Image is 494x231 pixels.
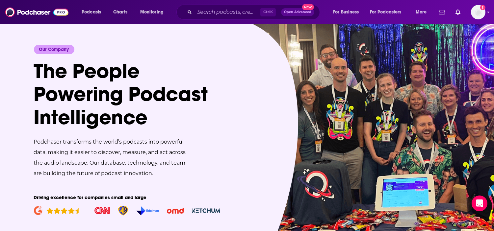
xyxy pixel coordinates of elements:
span: More [416,8,427,17]
span: For Podcasters [370,8,402,17]
svg: Add a profile image [480,5,485,10]
span: Logged in as ABolliger [471,5,485,19]
img: Podchaser - Follow, Share and Rate Podcasts [5,6,68,18]
p: Podchaser transforms the world’s podcasts into powerful data, making it easier to discover, measu... [34,137,192,179]
a: Show notifications dropdown [436,7,448,18]
img: Edelman Logo [136,206,159,215]
button: Show profile menu [471,5,485,19]
img: CNN Logo [94,207,110,214]
button: open menu [328,7,367,17]
span: New [302,4,314,10]
h1: The People Powering Podcast Intelligence [34,59,227,129]
button: open menu [136,7,172,17]
span: Ctrl K [260,8,276,16]
img: Ketchum Logo [192,208,220,213]
div: Our Company [34,45,74,54]
img: OMD Logo [167,208,184,214]
a: Show notifications dropdown [453,7,463,18]
input: Search podcasts, credits, & more... [195,7,260,17]
div: Open Intercom Messenger [472,196,487,211]
a: Read Podchaser Pro reviews on G2 [34,206,79,215]
img: User Profile [471,5,485,19]
img: G2 rating 4.5 stars [46,208,79,214]
button: open menu [366,7,411,17]
span: Open Advanced [284,11,311,14]
span: Monitoring [140,8,164,17]
img: Warner Bros Discovery Logo [118,206,128,216]
div: Search podcasts, credits, & more... [183,5,326,20]
span: Podcasts [82,8,101,17]
span: Charts [113,8,127,17]
a: Charts [109,7,131,17]
img: G2 Logo [34,206,43,215]
span: For Business [333,8,359,17]
button: Open AdvancedNew [281,8,314,16]
p: Driving excellence for companies small and large [34,195,227,200]
button: open menu [411,7,435,17]
button: open menu [77,7,110,17]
